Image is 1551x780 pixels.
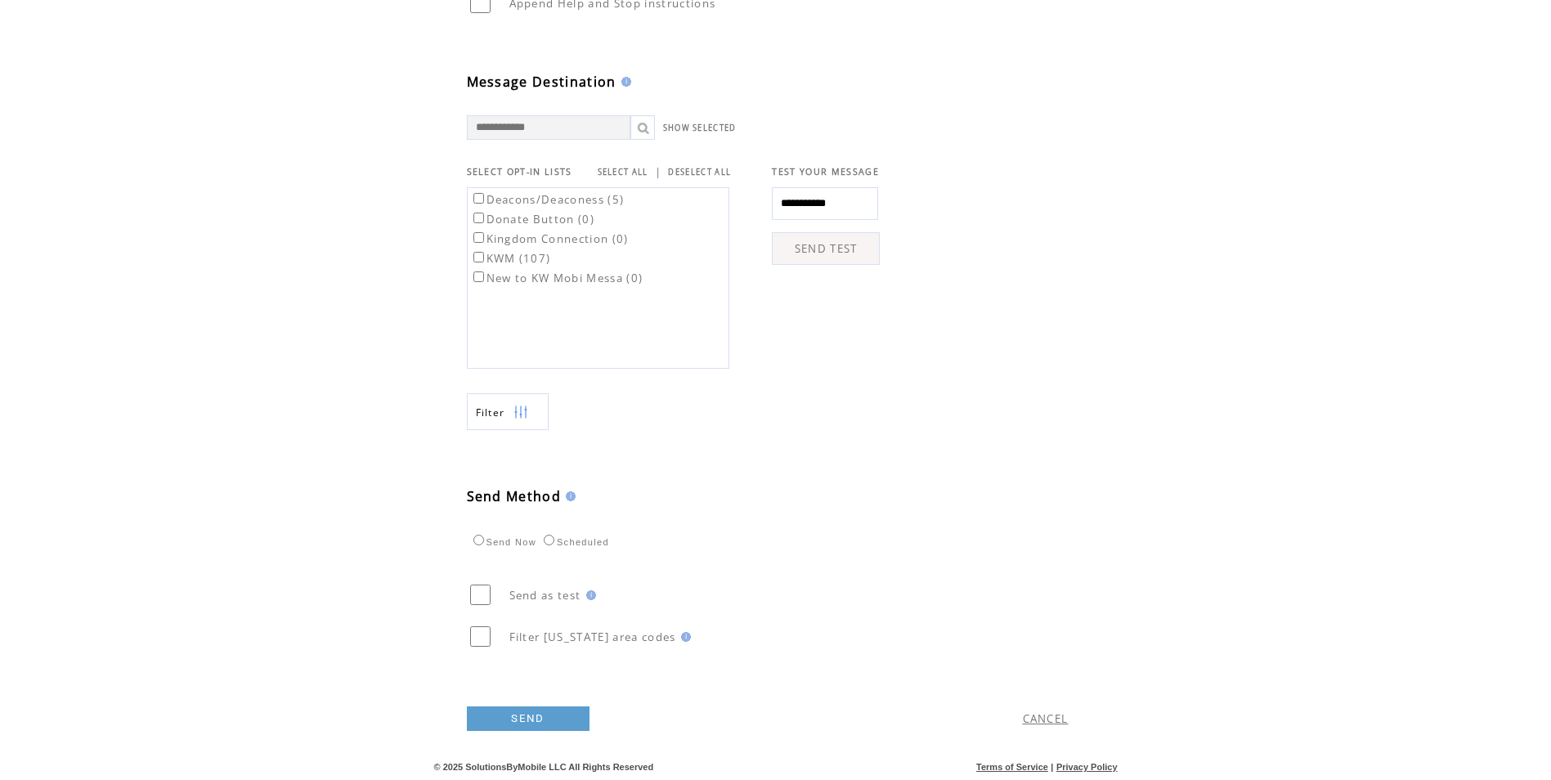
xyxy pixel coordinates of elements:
[581,590,596,600] img: help.gif
[473,271,484,282] input: New to KW Mobi Messa (0)
[513,394,528,431] img: filters.png
[544,535,554,545] input: Scheduled
[470,231,629,246] label: Kingdom Connection (0)
[473,252,484,262] input: KWM (107)
[434,762,654,772] span: © 2025 SolutionsByMobile LLC All Rights Reserved
[772,232,880,265] a: SEND TEST
[1056,762,1118,772] a: Privacy Policy
[676,632,691,642] img: help.gif
[473,232,484,243] input: Kingdom Connection (0)
[473,193,484,204] input: Deacons/Deaconess (5)
[470,212,595,226] label: Donate Button (0)
[616,77,631,87] img: help.gif
[467,487,562,505] span: Send Method
[1023,711,1069,726] a: CANCEL
[509,588,581,603] span: Send as test
[467,706,589,731] a: SEND
[561,491,576,501] img: help.gif
[976,762,1048,772] a: Terms of Service
[467,393,549,430] a: Filter
[509,630,676,644] span: Filter [US_STATE] area codes
[473,535,484,545] input: Send Now
[772,166,879,177] span: TEST YOUR MESSAGE
[655,164,661,179] span: |
[476,406,505,419] span: Show filters
[473,213,484,223] input: Donate Button (0)
[470,192,625,207] label: Deacons/Deaconess (5)
[470,251,551,266] label: KWM (107)
[467,166,572,177] span: SELECT OPT-IN LISTS
[663,123,737,133] a: SHOW SELECTED
[470,271,643,285] label: New to KW Mobi Messa (0)
[598,167,648,177] a: SELECT ALL
[668,167,731,177] a: DESELECT ALL
[1051,762,1053,772] span: |
[469,537,536,547] label: Send Now
[540,537,609,547] label: Scheduled
[467,73,616,91] span: Message Destination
